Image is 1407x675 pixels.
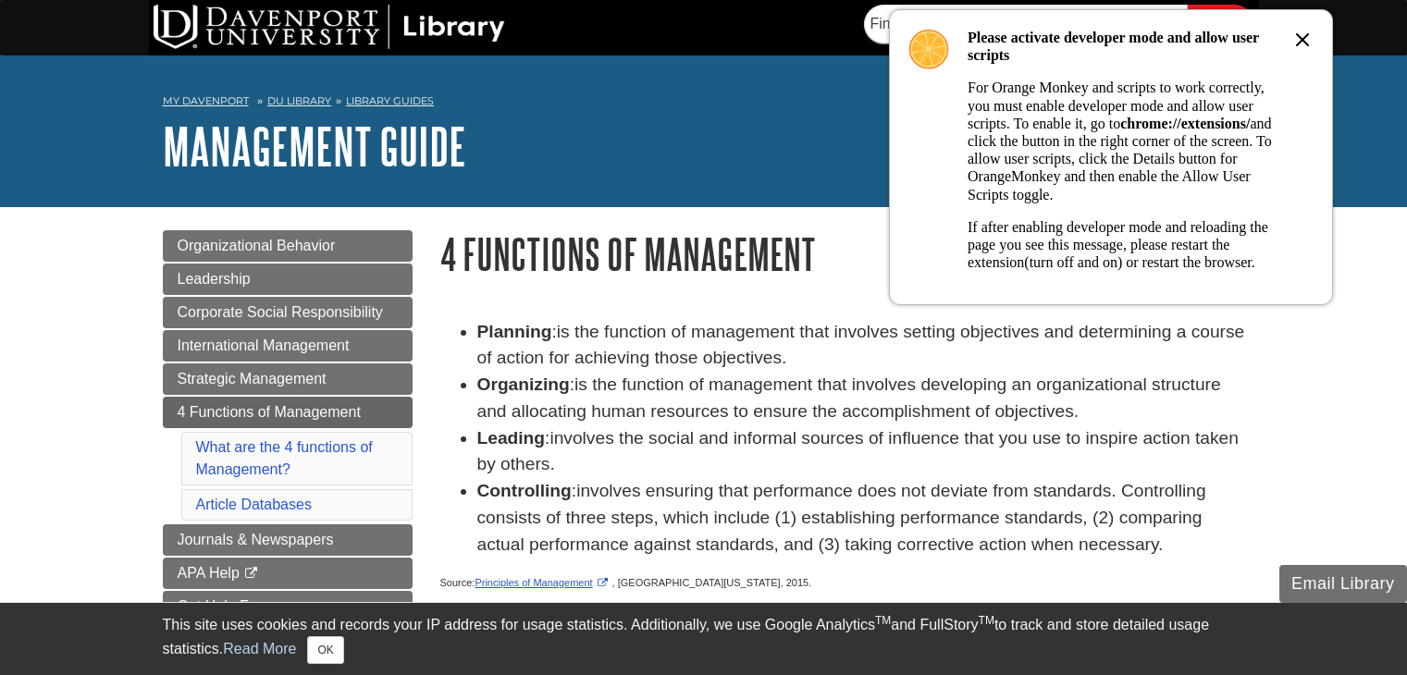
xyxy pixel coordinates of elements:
[346,94,434,107] a: Library Guides
[178,404,361,420] span: 4 Functions of Management
[475,577,611,588] a: Link opens in new window
[196,439,373,477] a: What are the 4 functions of Management?
[477,322,1245,368] span: is the function of management that involves setting objectives and determining a course of action...
[178,598,303,636] span: Get Help From [PERSON_NAME]!
[477,428,546,448] strong: Leading
[163,93,249,109] a: My Davenport
[477,372,1245,425] li: :
[163,363,413,395] a: Strategic Management
[163,558,413,589] a: APA Help
[163,230,413,644] div: Guide Page Menu
[178,371,327,387] span: Strategic Management
[178,271,251,287] span: Leadership
[477,481,572,500] strong: Controlling
[1279,565,1407,603] button: Email Library
[477,428,1239,474] span: involves the social and informal sources of influence that you use to inspire action taken by oth...
[178,238,336,253] span: Organizational Behavior
[178,304,383,320] span: Corporate Social Responsibility
[440,577,812,588] span: Source: , [GEOGRAPHIC_DATA][US_STATE], 2015.
[163,297,413,328] a: Corporate Social Responsibility
[477,322,552,341] strong: Planning
[196,497,312,512] a: Article Databases
[163,524,413,556] a: Journals & Newspapers
[163,330,413,362] a: International Management
[163,264,413,295] a: Leadership
[267,94,331,107] a: DU Library
[178,565,240,581] span: APA Help
[163,89,1245,118] nav: breadcrumb
[477,481,1206,554] span: involves ensuring that performance does not deviate from standards. Controlling consists of three...
[1120,116,1250,131] b: chrome://extensions/
[178,337,350,353] span: International Management
[864,5,1254,44] form: Searches DU Library's articles, books, and more
[163,117,466,175] a: Management Guide
[864,5,1188,43] input: Find Articles, Books, & More...
[163,591,413,644] a: Get Help From [PERSON_NAME]!
[440,230,1245,277] h1: 4 Functions of Management
[223,641,296,657] a: Read More
[178,532,334,547] span: Journals & Newspapers
[979,614,994,627] sup: TM
[477,319,1245,373] li: :
[163,397,413,428] a: 4 Functions of Management
[477,374,1221,421] span: is the function of management that involves developing an organizational structure and allocating...
[908,29,949,69] img: OrangeMonkey Logo
[1188,5,1254,44] input: Search
[163,230,413,262] a: Organizational Behavior
[477,425,1245,479] li: :
[154,5,505,49] img: DU Library
[968,218,1273,272] p: If after enabling developer mode and reloading the page you see this message, please restart the ...
[968,79,1273,202] p: For Orange Monkey and scripts to work correctly, you must enable developer mode and allow user sc...
[477,374,570,394] strong: Organizing
[477,478,1245,558] li: :
[968,29,1273,64] h3: Please activate developer mode and allow user scripts
[307,636,343,664] button: Close
[243,568,259,580] i: This link opens in a new window
[163,614,1245,664] div: This site uses cookies and records your IP address for usage statistics. Additionally, we use Goo...
[875,614,891,627] sup: TM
